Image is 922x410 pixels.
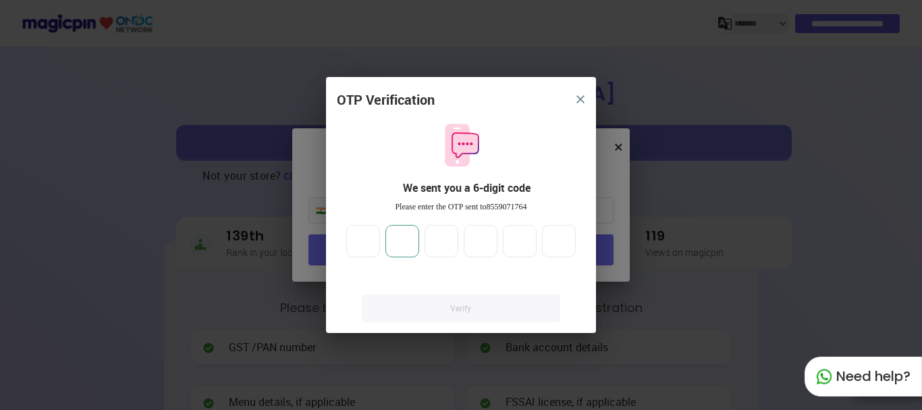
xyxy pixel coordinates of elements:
img: whatapp_green.7240e66a.svg [816,369,832,385]
div: Need help? [805,357,922,396]
div: OTP Verification [337,91,435,110]
button: close [568,87,593,111]
div: We sent you a 6-digit code [348,180,585,196]
a: Verify [362,294,560,322]
img: 8zTxi7IzMsfkYqyYgBgfvSHvmzQA9juT1O3mhMgBDT8p5s20zMZ2JbefE1IEBlkXHwa7wAFxGwdILBLhkAAAAASUVORK5CYII= [576,95,585,103]
img: otpMessageIcon.11fa9bf9.svg [438,122,484,168]
div: Please enter the OTP sent to 8559071764 [337,201,585,213]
